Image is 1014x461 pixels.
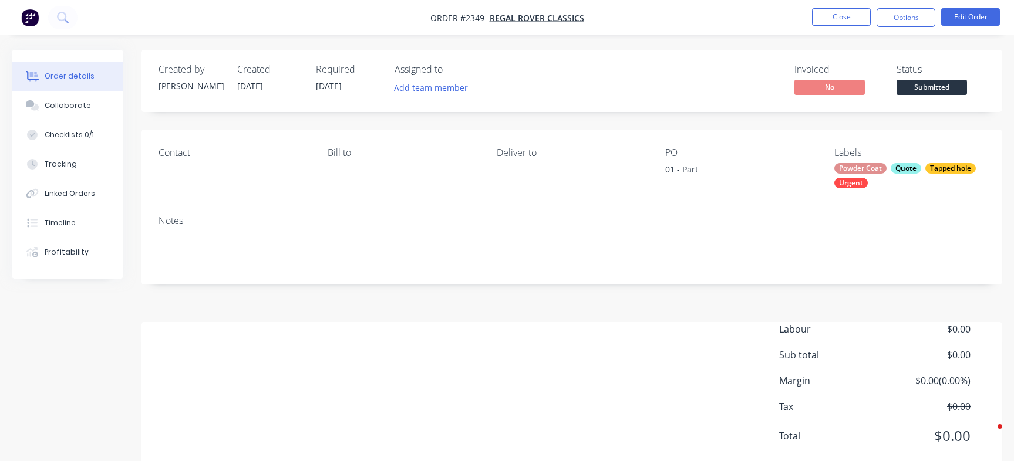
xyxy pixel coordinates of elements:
div: Deliver to [497,147,647,158]
div: Urgent [834,178,868,188]
div: 01 - Part [665,163,812,179]
button: Profitability [12,238,123,267]
span: Margin [779,374,884,388]
span: $0.00 [884,322,971,336]
div: Notes [159,215,985,226]
div: Invoiced [794,64,882,75]
button: Submitted [897,80,967,97]
span: $0.00 [884,399,971,413]
span: Tax [779,399,884,413]
button: Order details [12,62,123,91]
span: Order #2349 - [430,12,490,23]
span: [DATE] [237,80,263,91]
div: Status [897,64,985,75]
div: Tracking [45,159,77,170]
div: Timeline [45,218,76,228]
button: Add team member [395,80,474,96]
div: Contact [159,147,309,158]
button: Linked Orders [12,179,123,208]
button: Timeline [12,208,123,238]
button: Collaborate [12,91,123,120]
span: $0.00 [884,425,971,446]
div: Checklists 0/1 [45,130,94,140]
div: [PERSON_NAME] [159,80,223,92]
span: Sub total [779,348,884,362]
div: Tapped hole [925,163,976,174]
div: Linked Orders [45,188,95,199]
button: Close [812,8,871,26]
span: $0.00 [884,348,971,362]
span: Submitted [897,80,967,94]
div: Bill to [328,147,478,158]
button: Checklists 0/1 [12,120,123,150]
iframe: Intercom live chat [974,421,1002,449]
button: Edit Order [941,8,1000,26]
span: $0.00 ( 0.00 %) [884,374,971,388]
div: Profitability [45,247,89,257]
span: [DATE] [316,80,342,91]
a: Regal Rover Classics [490,12,584,23]
span: No [794,80,865,94]
div: Assigned to [395,64,512,75]
button: Options [877,8,935,27]
div: Required [316,64,380,75]
div: Collaborate [45,100,91,111]
button: Tracking [12,150,123,179]
button: Add team member [388,80,474,96]
div: Labels [834,147,985,158]
span: Total [779,429,884,443]
div: Created [237,64,302,75]
span: Labour [779,322,884,336]
div: PO [665,147,816,158]
div: Powder Coat [834,163,887,174]
div: Created by [159,64,223,75]
div: Order details [45,71,95,82]
img: Factory [21,9,39,26]
div: Quote [891,163,921,174]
